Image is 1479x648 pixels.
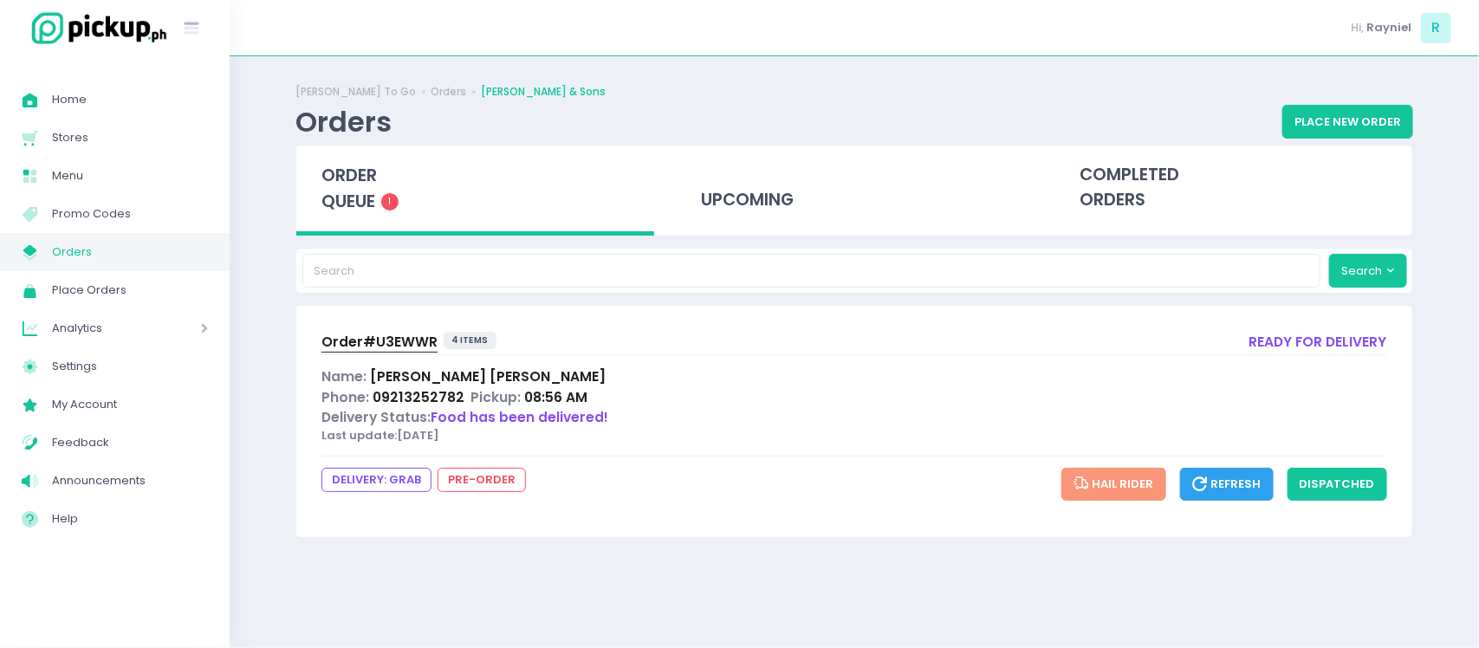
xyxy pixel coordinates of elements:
[431,84,466,100] a: Orders
[321,333,438,351] span: Order# U3EWWR
[1192,476,1262,492] span: Refresh
[52,279,208,301] span: Place Orders
[381,193,399,211] span: 1
[397,427,439,444] span: [DATE]
[52,203,208,225] span: Promo Codes
[438,468,526,492] span: pre-order
[321,332,438,355] a: Order#U3EWWR
[370,367,606,386] span: [PERSON_NAME] [PERSON_NAME]
[52,317,152,340] span: Analytics
[321,367,367,386] span: Name:
[321,468,431,492] span: DELIVERY: grab
[321,164,377,213] span: order queue
[1061,468,1166,501] button: Hail Rider
[431,408,608,426] span: Food has been delivered!
[373,388,464,406] span: 09213252782
[444,332,497,349] span: 4 items
[1352,19,1365,36] span: Hi,
[1180,468,1274,501] button: Refresh
[321,408,431,426] span: Delivery Status:
[1329,254,1407,287] button: Search
[676,146,1034,230] div: upcoming
[52,165,208,187] span: Menu
[321,427,397,444] span: Last update:
[302,254,1321,287] input: Search
[52,241,208,263] span: Orders
[1249,332,1387,355] div: ready for delivery
[1367,19,1412,36] span: Rayniel
[1282,105,1413,138] button: Place New Order
[52,470,208,492] span: Announcements
[295,84,416,100] a: [PERSON_NAME] To Go
[1421,13,1451,43] span: R
[52,355,208,378] span: Settings
[52,431,208,454] span: Feedback
[52,508,208,530] span: Help
[52,126,208,149] span: Stores
[1288,468,1387,501] button: dispatched
[524,388,587,406] span: 08:56 AM
[22,10,169,47] img: logo
[470,388,521,406] span: Pickup:
[52,393,208,416] span: My Account
[1054,146,1412,230] div: completed orders
[1074,476,1154,492] span: Hail Rider
[481,84,606,100] a: [PERSON_NAME] & Sons
[52,88,208,111] span: Home
[321,388,369,406] span: Phone:
[295,105,392,139] div: Orders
